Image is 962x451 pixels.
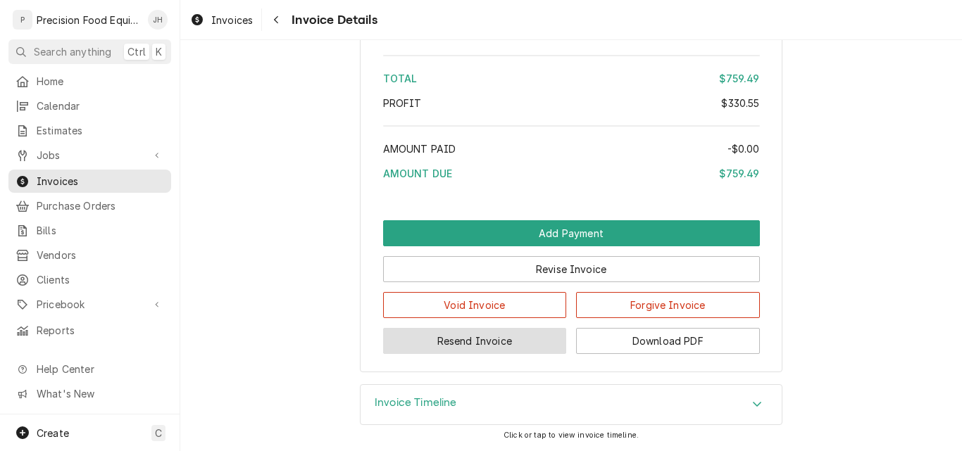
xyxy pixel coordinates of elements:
div: Button Group Row [383,220,760,246]
a: Vendors [8,243,171,267]
span: Click or tap to view invoice timeline. [504,431,639,440]
span: Ctrl [127,44,146,59]
a: Go to Pricebook [8,293,171,316]
button: Revise Invoice [383,256,760,282]
button: Void Invoice [383,292,567,318]
span: Calendar [37,99,164,113]
div: Button Group Row [383,282,760,318]
a: Reports [8,319,171,342]
button: Navigate back [265,8,287,31]
div: Button Group Row [383,246,760,282]
span: Invoices [211,13,253,27]
a: Go to Help Center [8,357,171,381]
button: Forgive Invoice [576,292,760,318]
button: Resend Invoice [383,328,567,354]
div: $759.49 [719,71,759,86]
span: C [155,426,162,440]
div: Button Group [383,220,760,354]
div: Profit [383,96,760,110]
span: What's New [37,386,163,401]
a: Bills [8,219,171,242]
h3: Invoice Timeline [375,396,457,409]
div: Amount Paid [383,141,760,156]
span: Reports [37,323,164,338]
span: Home [37,74,164,89]
span: Amount Due [383,167,453,179]
span: Invoice Details [287,11,377,30]
span: Jobs [37,148,143,163]
a: Purchase Orders [8,194,171,217]
a: Clients [8,268,171,291]
div: Accordion Header [361,385,782,424]
span: Estimates [37,123,164,138]
div: JH [148,10,168,30]
button: Search anythingCtrlK [8,39,171,64]
span: Search anything [34,44,111,59]
div: P [13,10,32,30]
span: Clients [37,272,164,287]
a: Home [8,70,171,93]
a: Invoices [8,170,171,193]
span: Profit [383,97,422,109]
span: K [156,44,162,59]
div: Jason Hertel's Avatar [148,10,168,30]
div: Button Group Row [383,318,760,354]
a: Estimates [8,119,171,142]
button: Accordion Details Expand Trigger [361,385,782,424]
a: Go to Jobs [8,144,171,167]
div: Total [383,71,760,86]
span: Help Center [37,362,163,376]
span: Vendors [37,248,164,262]
div: $759.49 [719,166,759,181]
span: Total [383,72,418,84]
span: Invoices [37,174,164,189]
span: Amount Paid [383,143,456,155]
div: Amount Due [383,166,760,181]
button: Download PDF [576,328,760,354]
div: $330.55 [721,96,759,110]
div: Precision Food Equipment LLC [37,13,140,27]
a: Invoices [185,8,258,32]
span: Purchase Orders [37,198,164,213]
div: -$0.00 [727,141,760,156]
span: Create [37,427,69,439]
a: Go to What's New [8,382,171,405]
div: Invoice Timeline [360,384,782,425]
span: Pricebook [37,297,143,312]
a: Calendar [8,94,171,117]
span: Bills [37,223,164,238]
button: Add Payment [383,220,760,246]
